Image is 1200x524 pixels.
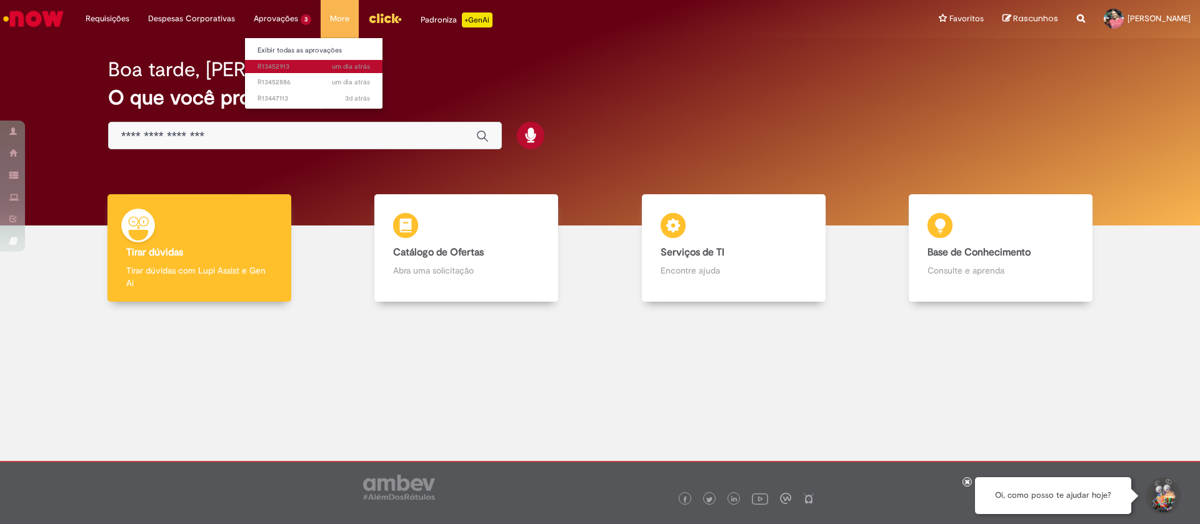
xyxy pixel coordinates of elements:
[345,94,370,103] span: 3d atrás
[332,62,370,71] span: um dia atrás
[421,12,492,27] div: Padroniza
[244,37,383,109] ul: Aprovações
[245,44,382,57] a: Exibir todas as aprovações
[245,60,382,74] a: Aberto R13452913 :
[363,475,435,500] img: logo_footer_ambev_rotulo_gray.png
[393,246,484,259] b: Catálogo de Ofertas
[927,264,1074,277] p: Consulte e aprenda
[752,490,768,507] img: logo_footer_youtube.png
[803,493,814,504] img: logo_footer_naosei.png
[257,77,370,87] span: R13452886
[368,9,402,27] img: click_logo_yellow_360x200.png
[245,76,382,89] a: Aberto R13452886 :
[301,14,311,25] span: 3
[332,77,370,87] span: um dia atrás
[330,12,349,25] span: More
[661,264,807,277] p: Encontre ajuda
[257,94,370,104] span: R13447113
[393,264,539,277] p: Abra uma solicitação
[1127,13,1191,24] span: [PERSON_NAME]
[333,194,601,302] a: Catálogo de Ofertas Abra uma solicitação
[1013,12,1058,24] span: Rascunhos
[780,493,791,504] img: logo_footer_workplace.png
[927,246,1031,259] b: Base de Conhecimento
[949,12,984,25] span: Favoritos
[257,62,370,72] span: R13452913
[345,94,370,103] time: 26/08/2025 09:47:51
[126,246,183,259] b: Tirar dúvidas
[148,12,235,25] span: Despesas Corporativas
[1144,477,1181,515] button: Iniciar Conversa de Suporte
[126,264,272,289] p: Tirar dúvidas com Lupi Assist e Gen Ai
[1002,13,1058,25] a: Rascunhos
[682,497,688,503] img: logo_footer_facebook.png
[108,59,361,81] h2: Boa tarde, [PERSON_NAME]
[706,497,712,503] img: logo_footer_twitter.png
[1,6,66,31] img: ServiceNow
[66,194,333,302] a: Tirar dúvidas Tirar dúvidas com Lupi Assist e Gen Ai
[600,194,867,302] a: Serviços de TI Encontre ajuda
[867,194,1135,302] a: Base de Conhecimento Consulte e aprenda
[975,477,1131,514] div: Oi, como posso te ajudar hoje?
[254,12,298,25] span: Aprovações
[108,87,1092,109] h2: O que você procura hoje?
[86,12,129,25] span: Requisições
[661,246,724,259] b: Serviços de TI
[245,92,382,106] a: Aberto R13447113 :
[332,62,370,71] time: 27/08/2025 14:50:10
[731,496,737,503] img: logo_footer_linkedin.png
[462,12,492,27] p: +GenAi
[332,77,370,87] time: 27/08/2025 14:44:31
